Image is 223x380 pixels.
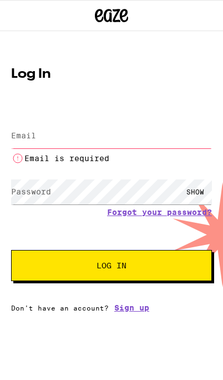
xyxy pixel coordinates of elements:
div: SHOW [179,179,212,204]
h1: Log In [11,68,212,81]
input: Email [11,123,212,148]
label: Password [11,187,51,196]
button: Log In [11,250,212,281]
a: Sign up [114,303,149,312]
span: Log In [97,262,126,269]
div: Don't have an account? [11,303,212,312]
label: Email [11,131,36,140]
li: Email is required [11,152,212,165]
a: Forgot your password? [107,208,212,217]
span: Hi. Need any help? [8,8,92,19]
